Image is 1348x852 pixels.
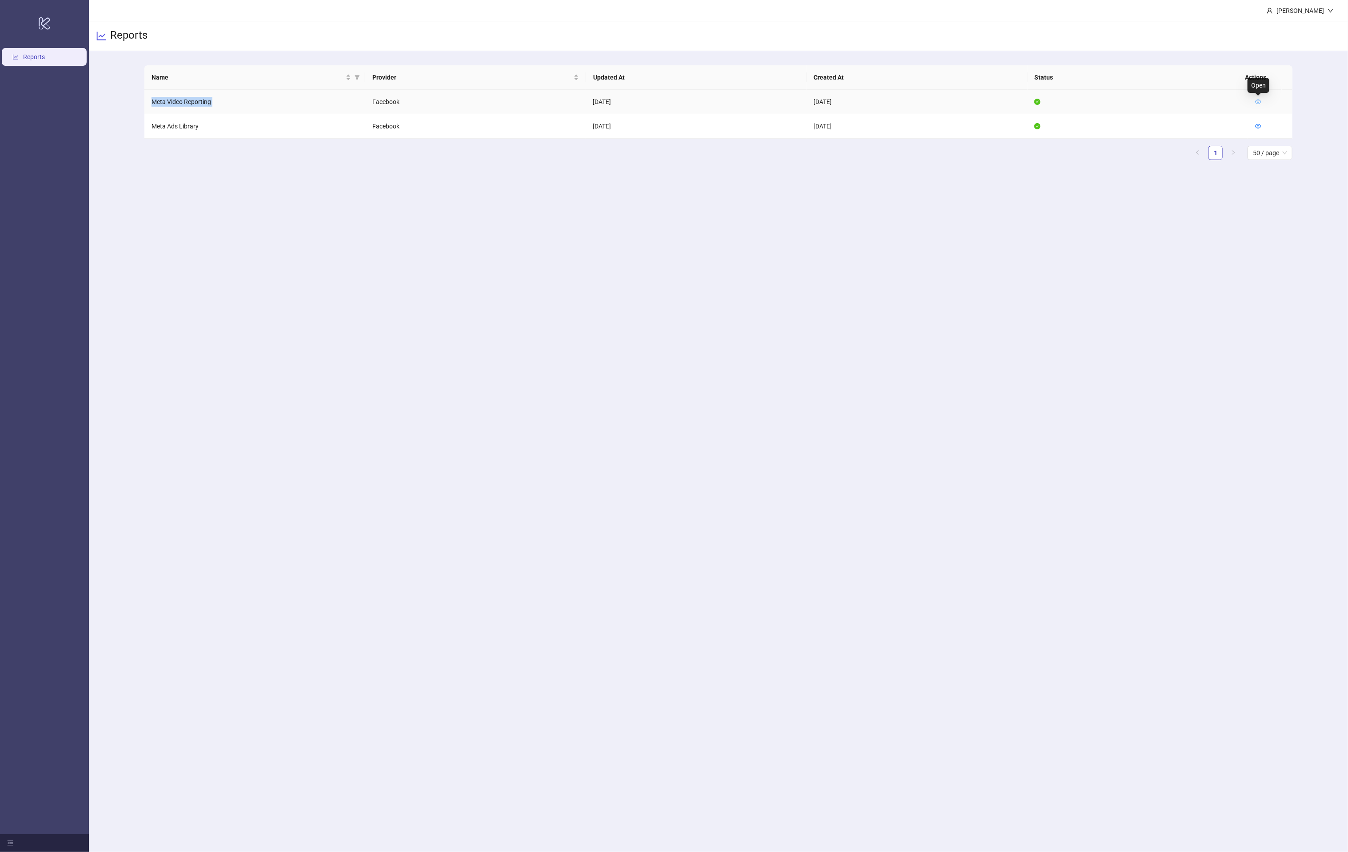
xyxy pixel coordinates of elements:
[806,90,1027,114] td: [DATE]
[110,28,148,44] h3: Reports
[1209,146,1222,160] a: 1
[96,31,107,41] span: line-chart
[586,90,807,114] td: [DATE]
[1226,146,1240,160] button: right
[586,65,807,90] th: Updated At
[1328,8,1334,14] span: down
[353,71,362,84] span: filter
[1255,99,1261,105] span: eye
[1208,146,1223,160] li: 1
[1267,8,1273,14] span: user
[807,65,1028,90] th: Created At
[372,72,572,82] span: Provider
[1034,123,1041,129] span: check-circle
[1255,123,1261,129] span: eye
[23,53,45,60] a: Reports
[1248,146,1292,160] div: Page Size
[144,114,365,139] td: Meta Ads Library
[1231,150,1236,155] span: right
[1248,78,1269,93] div: Open
[1255,98,1261,105] a: eye
[1226,146,1240,160] li: Next Page
[586,114,807,139] td: [DATE]
[1191,146,1205,160] li: Previous Page
[1195,150,1200,155] span: left
[1034,99,1041,105] span: check-circle
[144,90,365,114] td: Meta Video Reporting
[806,114,1027,139] td: [DATE]
[1238,65,1282,90] th: Actions
[365,90,586,114] td: Facebook
[152,72,344,82] span: Name
[1253,146,1287,160] span: 50 / page
[355,75,360,80] span: filter
[1273,6,1328,16] div: [PERSON_NAME]
[365,65,586,90] th: Provider
[144,65,365,90] th: Name
[1191,146,1205,160] button: left
[7,840,13,846] span: menu-fold
[1255,123,1261,130] a: eye
[365,114,586,139] td: Facebook
[1028,65,1248,90] th: Status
